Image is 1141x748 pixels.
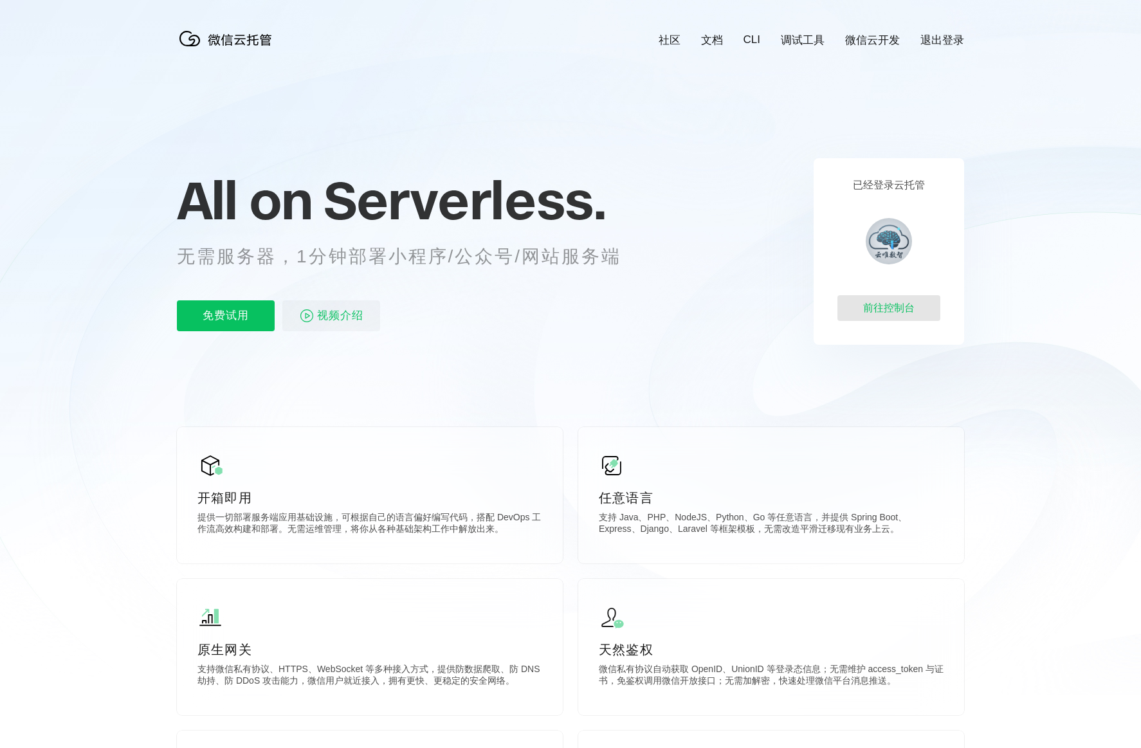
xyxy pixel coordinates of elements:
p: 微信私有协议自动获取 OpenID、UnionID 等登录态信息；无需维护 access_token 与证书，免鉴权调用微信开放接口；无需加解密，快速处理微信平台消息推送。 [599,664,944,689]
a: 微信云托管 [177,42,280,53]
span: 视频介绍 [317,300,363,331]
span: Serverless. [324,168,606,232]
a: 文档 [701,33,723,48]
a: 退出登录 [920,33,964,48]
p: 免费试用 [177,300,275,331]
p: 开箱即用 [197,489,542,507]
a: 微信云开发 [845,33,900,48]
p: 已经登录云托管 [853,179,925,192]
p: 无需服务器，1分钟部署小程序/公众号/网站服务端 [177,244,645,269]
a: CLI [744,33,760,46]
img: video_play.svg [299,308,315,324]
a: 社区 [659,33,680,48]
p: 原生网关 [197,641,542,659]
a: 调试工具 [781,33,825,48]
p: 任意语言 [599,489,944,507]
span: All on [177,168,311,232]
p: 支持 Java、PHP、NodeJS、Python、Go 等任意语言，并提供 Spring Boot、Express、Django、Laravel 等框架模板，无需改造平滑迁移现有业务上云。 [599,512,944,538]
p: 天然鉴权 [599,641,944,659]
img: 微信云托管 [177,26,280,51]
p: 提供一切部署服务端应用基础设施，可根据自己的语言偏好编写代码，搭配 DevOps 工作流高效构建和部署。无需运维管理，将你从各种基础架构工作中解放出来。 [197,512,542,538]
p: 支持微信私有协议、HTTPS、WebSocket 等多种接入方式，提供防数据爬取、防 DNS 劫持、防 DDoS 攻击能力，微信用户就近接入，拥有更快、更稳定的安全网络。 [197,664,542,689]
div: 前往控制台 [837,295,940,321]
